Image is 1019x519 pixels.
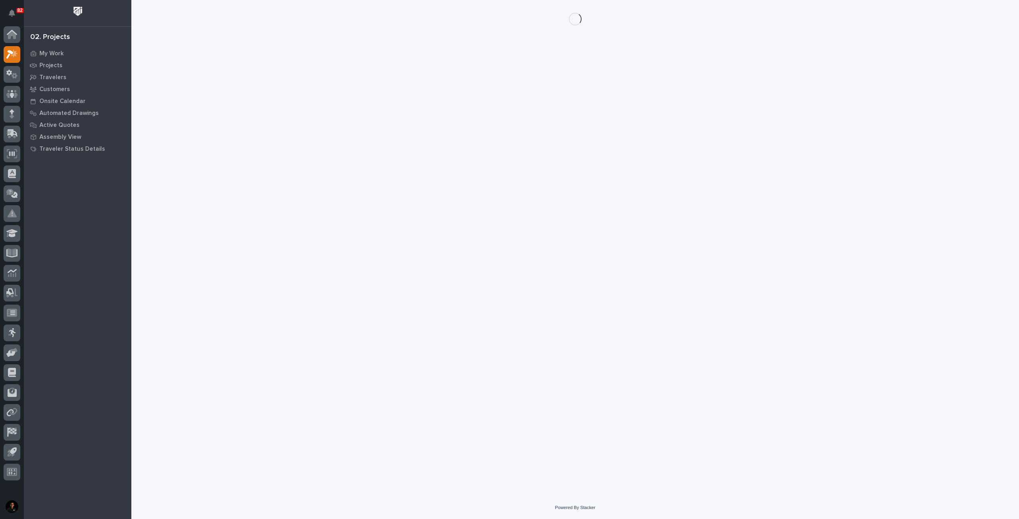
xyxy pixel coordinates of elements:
[4,5,20,21] button: Notifications
[24,143,131,155] a: Traveler Status Details
[10,10,20,22] div: Notifications82
[30,33,70,42] div: 02. Projects
[4,498,20,515] button: users-avatar
[39,134,81,141] p: Assembly View
[39,110,99,117] p: Automated Drawings
[39,98,86,105] p: Onsite Calendar
[39,74,66,81] p: Travelers
[39,50,64,57] p: My Work
[24,59,131,71] a: Projects
[24,131,131,143] a: Assembly View
[24,107,131,119] a: Automated Drawings
[39,146,105,153] p: Traveler Status Details
[18,8,23,13] p: 82
[39,62,62,69] p: Projects
[39,86,70,93] p: Customers
[555,505,595,510] a: Powered By Stacker
[24,119,131,131] a: Active Quotes
[24,47,131,59] a: My Work
[24,71,131,83] a: Travelers
[70,4,85,19] img: Workspace Logo
[24,83,131,95] a: Customers
[24,95,131,107] a: Onsite Calendar
[39,122,80,129] p: Active Quotes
